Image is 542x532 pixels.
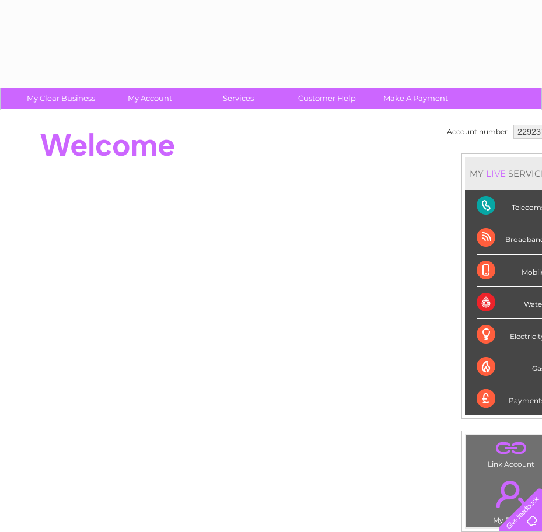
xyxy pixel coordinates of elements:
[102,87,198,109] a: My Account
[484,168,508,179] div: LIVE
[444,122,510,142] td: Account number
[368,87,464,109] a: Make A Payment
[190,87,286,109] a: Services
[279,87,375,109] a: Customer Help
[13,87,109,109] a: My Clear Business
